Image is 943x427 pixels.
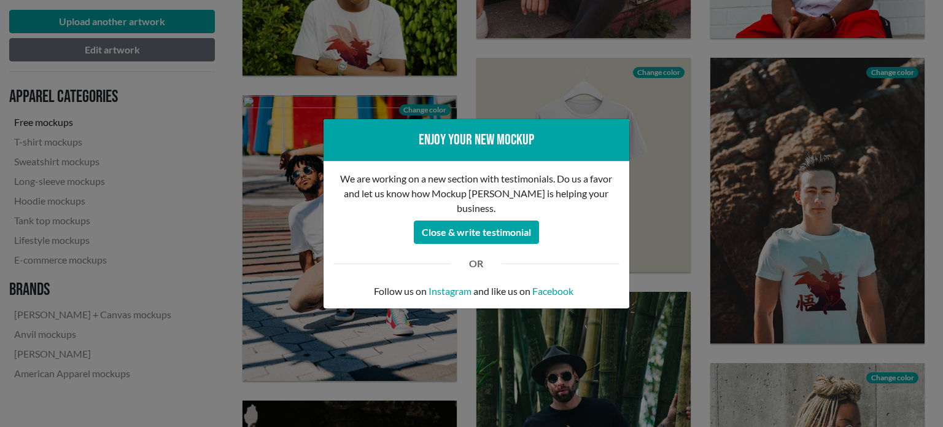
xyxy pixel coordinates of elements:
[429,284,471,299] a: Instagram
[333,171,619,216] p: We are working on a new section with testimonials. Do us a favor and let us know how Mockup [PERS...
[414,221,539,244] button: Close & write testimonial
[532,284,573,299] a: Facebook
[414,222,539,234] a: Close & write testimonial
[460,256,492,271] div: OR
[333,129,619,151] div: Enjoy your new mockup
[333,284,619,299] p: Follow us on and like us on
